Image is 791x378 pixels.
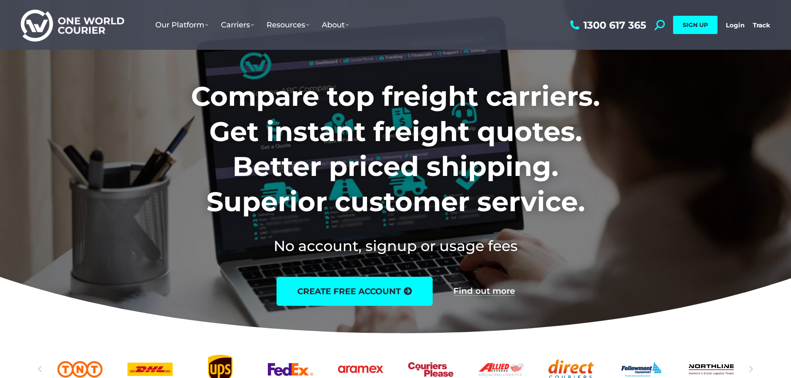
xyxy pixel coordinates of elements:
span: Carriers [221,20,254,29]
h1: Compare top freight carriers. Get instant freight quotes. Better priced shipping. Superior custom... [136,79,655,219]
span: Our Platform [155,20,208,29]
span: SIGN UP [683,21,708,29]
a: Find out more [453,287,515,296]
img: One World Courier [21,8,124,42]
h2: No account, signup or usage fees [136,236,655,256]
a: About [316,12,355,38]
a: 1300 617 365 [568,20,646,30]
a: SIGN UP [673,16,718,34]
a: Our Platform [149,12,215,38]
span: About [322,20,349,29]
a: create free account [277,277,433,306]
a: Carriers [215,12,260,38]
a: Login [726,21,744,29]
span: Resources [267,20,309,29]
a: Track [753,21,770,29]
a: Resources [260,12,316,38]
